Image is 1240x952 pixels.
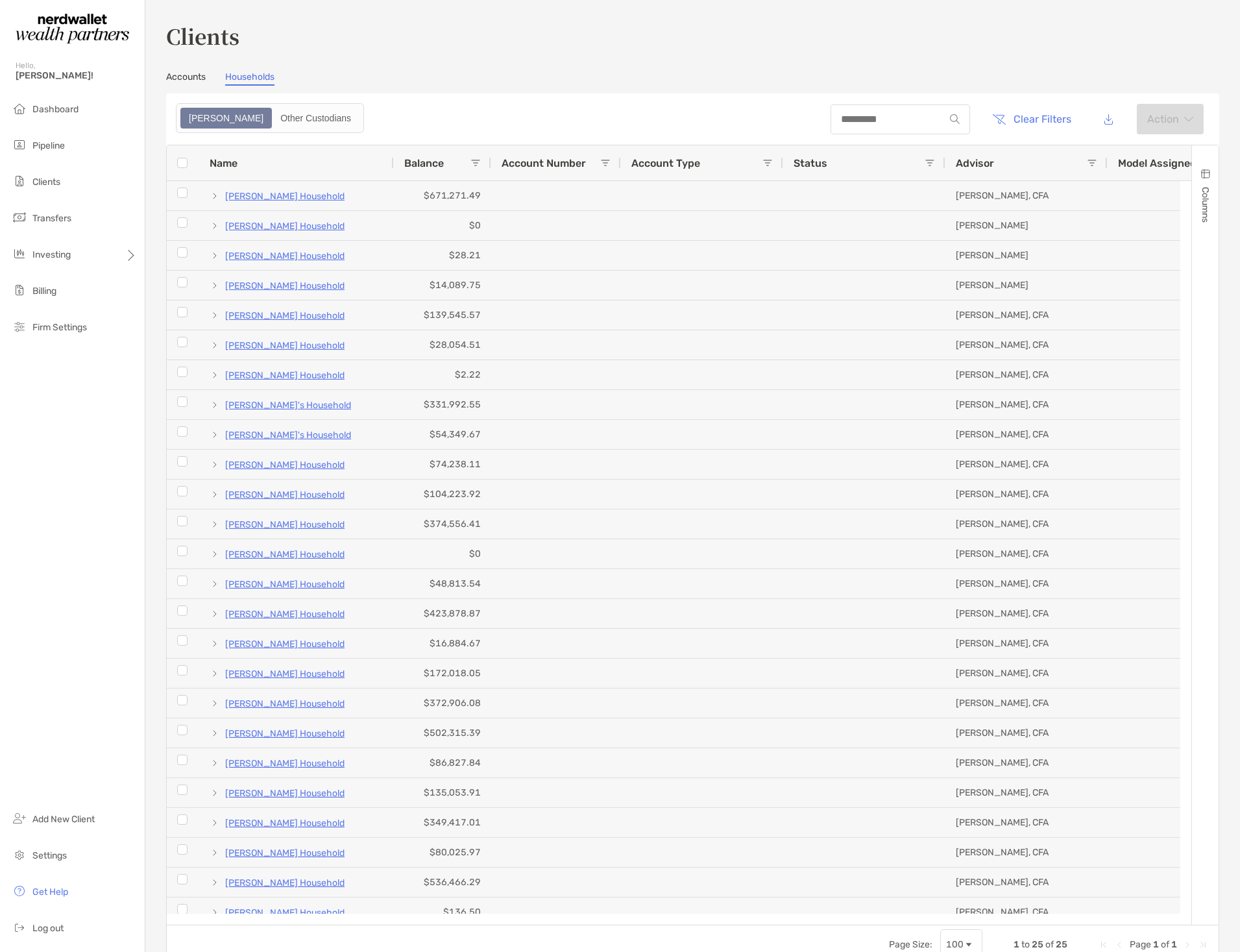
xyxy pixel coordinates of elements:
div: Zoe [182,109,271,127]
a: [PERSON_NAME]'s Household [225,427,351,443]
span: Status [794,157,827,169]
div: $671,271.49 [394,181,491,210]
div: $349,417.01 [394,808,491,837]
div: [PERSON_NAME], CFA [945,569,1108,598]
a: [PERSON_NAME] Household [225,367,345,384]
a: [PERSON_NAME] Household [225,606,345,622]
div: $28,054.51 [394,330,491,360]
div: [PERSON_NAME], CFA [945,897,1108,927]
span: Account Number [502,157,586,169]
img: logout icon [12,920,27,935]
div: $74,238.11 [394,450,491,479]
a: [PERSON_NAME] Household [225,218,345,234]
span: Clients [32,177,60,188]
div: $135,053.91 [394,778,491,807]
div: [PERSON_NAME], CFA [945,599,1108,628]
div: $28.21 [394,241,491,270]
span: Transfers [32,213,71,224]
div: $80,025.97 [394,838,491,867]
div: [PERSON_NAME], CFA [945,450,1108,479]
p: [PERSON_NAME] Household [225,546,345,563]
img: input icon [950,114,960,124]
div: [PERSON_NAME], CFA [945,420,1108,449]
img: dashboard icon [12,101,27,116]
img: Zoe Logo [16,5,129,52]
div: $16,884.67 [394,629,491,658]
div: $172,018.05 [394,659,491,688]
div: [PERSON_NAME], CFA [945,689,1108,718]
a: [PERSON_NAME] Household [225,188,345,204]
span: 25 [1056,939,1067,950]
div: $372,906.08 [394,689,491,718]
span: [PERSON_NAME]! [16,70,137,81]
span: Add New Client [32,814,95,825]
div: $423,878.87 [394,599,491,628]
a: [PERSON_NAME] Household [225,308,345,324]
div: [PERSON_NAME], CFA [945,748,1108,777]
span: Columns [1200,187,1211,223]
div: [PERSON_NAME], CFA [945,360,1108,389]
a: [PERSON_NAME] Household [225,337,345,354]
p: [PERSON_NAME] Household [225,696,345,712]
a: [PERSON_NAME] Household [225,517,345,533]
div: [PERSON_NAME], CFA [945,808,1108,837]
div: [PERSON_NAME], CFA [945,480,1108,509]
a: [PERSON_NAME] Household [225,785,345,801]
div: [PERSON_NAME], CFA [945,330,1108,360]
button: Clear Filters [983,105,1082,134]
p: [PERSON_NAME] Household [225,248,345,264]
a: [PERSON_NAME] Household [225,487,345,503]
span: Log out [32,923,64,934]
div: Other Custodians [273,109,358,127]
a: [PERSON_NAME] Household [225,875,345,891]
span: 25 [1032,939,1043,950]
a: [PERSON_NAME] Household [225,905,345,921]
div: Next Page [1182,940,1193,950]
span: of [1045,939,1054,950]
a: [PERSON_NAME] Household [225,666,345,682]
a: [PERSON_NAME] Household [225,845,345,861]
span: Get Help [32,886,68,897]
img: clients icon [12,173,27,189]
img: add_new_client icon [12,811,27,826]
span: 1 [1014,939,1019,950]
p: [PERSON_NAME] Household [225,636,345,652]
span: Name [210,157,237,169]
span: Advisor [956,157,994,169]
div: Previous Page [1114,940,1125,950]
a: Accounts [166,71,206,86]
div: $374,556.41 [394,509,491,539]
span: Investing [32,249,71,260]
div: Last Page [1198,940,1208,950]
a: [PERSON_NAME]'s Household [225,397,351,413]
div: [PERSON_NAME] [945,271,1108,300]
span: Pipeline [32,140,65,151]
img: billing icon [12,282,27,298]
a: [PERSON_NAME] Household [225,576,345,592]
span: of [1161,939,1169,950]
img: get-help icon [12,883,27,899]
div: $86,827.84 [394,748,491,777]
a: [PERSON_NAME] Household [225,457,345,473]
div: $136.50 [394,897,491,927]
div: [PERSON_NAME], CFA [945,778,1108,807]
span: Dashboard [32,104,79,115]
div: $536,466.29 [394,868,491,897]
span: 1 [1153,939,1159,950]
div: First Page [1099,940,1109,950]
div: $331,992.55 [394,390,491,419]
span: Settings [32,850,67,861]
a: [PERSON_NAME] Household [225,815,345,831]
a: [PERSON_NAME] Household [225,755,345,772]
div: [PERSON_NAME], CFA [945,659,1108,688]
img: transfers icon [12,210,27,225]
div: $48,813.54 [394,569,491,598]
